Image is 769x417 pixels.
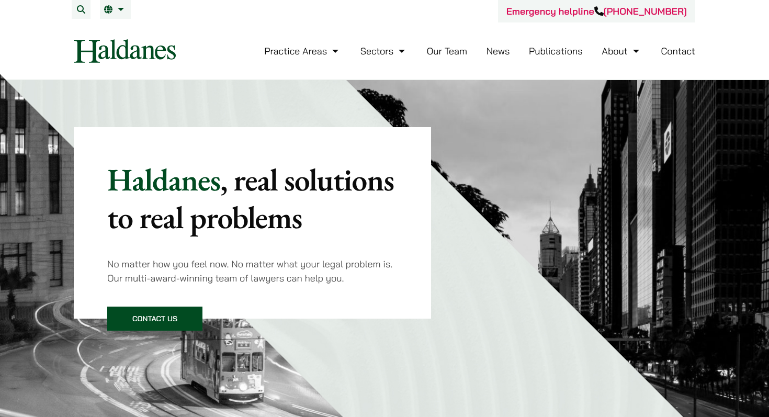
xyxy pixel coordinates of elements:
a: Publications [529,45,583,57]
a: About [602,45,641,57]
p: No matter how you feel now. No matter what your legal problem is. Our multi-award-winning team of... [107,257,398,285]
a: Contact [661,45,695,57]
mark: , real solutions to real problems [107,159,394,238]
a: Our Team [427,45,467,57]
img: Logo of Haldanes [74,39,176,63]
a: News [487,45,510,57]
a: EN [104,5,127,14]
a: Sectors [360,45,408,57]
p: Haldanes [107,161,398,236]
a: Emergency helpline[PHONE_NUMBER] [506,5,687,17]
a: Practice Areas [264,45,341,57]
a: Contact Us [107,307,202,331]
